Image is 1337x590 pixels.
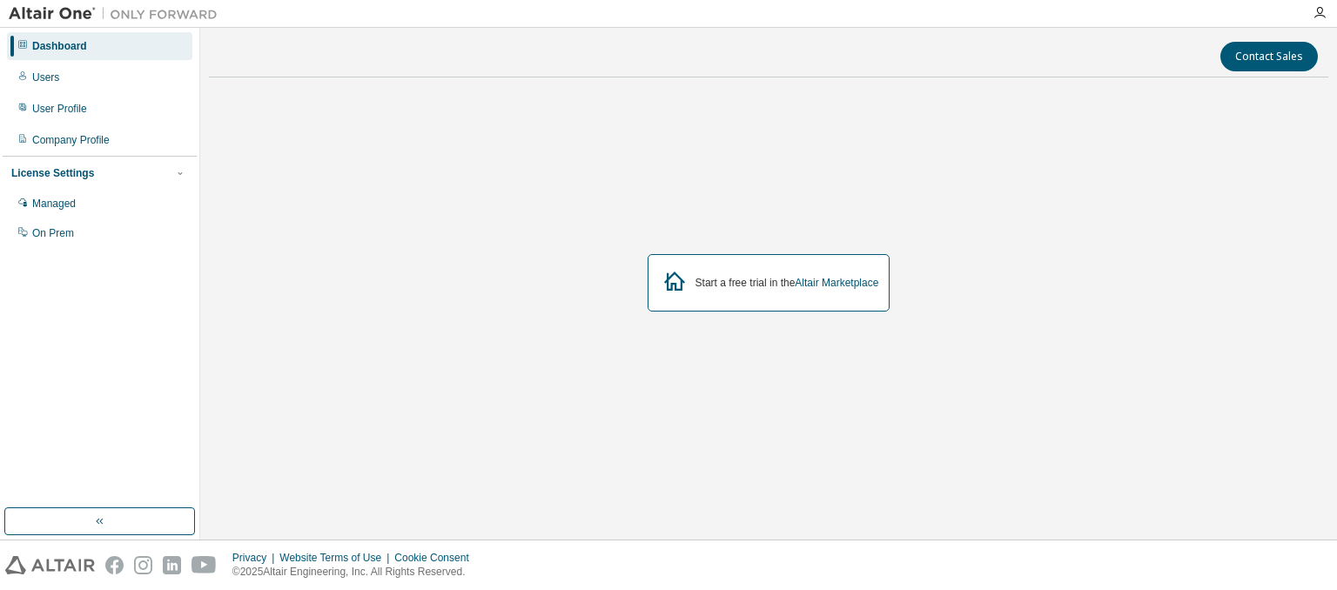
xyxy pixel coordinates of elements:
[232,565,480,580] p: © 2025 Altair Engineering, Inc. All Rights Reserved.
[795,277,878,289] a: Altair Marketplace
[163,556,181,574] img: linkedin.svg
[279,551,394,565] div: Website Terms of Use
[5,556,95,574] img: altair_logo.svg
[695,276,879,290] div: Start a free trial in the
[11,166,94,180] div: License Settings
[32,70,59,84] div: Users
[32,102,87,116] div: User Profile
[191,556,217,574] img: youtube.svg
[32,197,76,211] div: Managed
[105,556,124,574] img: facebook.svg
[1220,42,1318,71] button: Contact Sales
[32,226,74,240] div: On Prem
[232,551,279,565] div: Privacy
[32,133,110,147] div: Company Profile
[32,39,87,53] div: Dashboard
[394,551,479,565] div: Cookie Consent
[9,5,226,23] img: Altair One
[134,556,152,574] img: instagram.svg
